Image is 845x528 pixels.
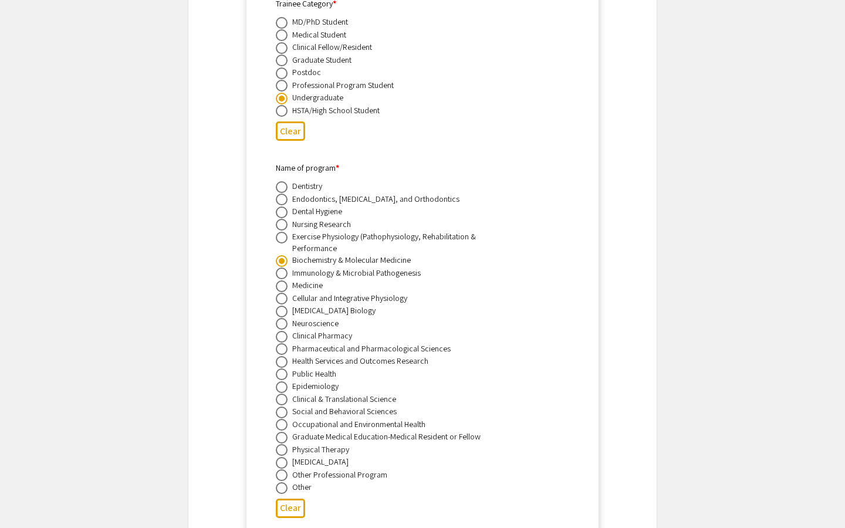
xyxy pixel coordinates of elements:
[292,418,425,430] div: Occupational and Environmental Health
[292,92,343,103] div: Undergraduate
[292,405,397,417] div: Social and Behavioral Sciences
[292,304,376,316] div: [MEDICAL_DATA] Biology
[292,355,428,367] div: Health Services and Outcomes Research
[292,104,380,116] div: HSTA/High School Student
[276,121,305,141] button: Clear
[292,481,312,493] div: Other
[292,368,336,380] div: Public Health
[292,180,322,192] div: Dentistry
[292,292,407,304] div: Cellular and Integrative Physiology
[292,380,339,392] div: Epidemiology
[292,254,411,266] div: Biochemistry & Molecular Medicine
[292,330,352,341] div: Clinical Pharmacy
[292,456,349,468] div: [MEDICAL_DATA]
[292,205,342,217] div: Dental Hygiene
[292,393,396,405] div: Clinical & Translational Science
[292,317,339,329] div: Neuroscience
[292,343,451,354] div: Pharmaceutical and Pharmacological Sciences
[292,469,387,480] div: Other Professional Program
[292,444,349,455] div: Physical Therapy
[292,41,372,53] div: Clinical Fellow/Resident
[292,29,346,40] div: Medical Student
[292,16,348,28] div: MD/PhD Student
[9,475,50,519] iframe: Chat
[292,54,351,66] div: Graduate Student
[292,231,498,254] div: Exercise Physiology (Pathophysiology, Rehabilitation & Performance
[276,499,305,518] button: Clear
[292,79,394,91] div: Professional Program Student
[292,66,321,78] div: Postdoc
[292,279,323,291] div: Medicine
[292,431,481,442] div: Graduate Medical Education-Medical Resident or Fellow
[292,193,459,205] div: Endodontics, [MEDICAL_DATA], and Orthodontics
[292,267,421,279] div: Immunology & Microbial Pathogenesis
[292,218,351,230] div: Nursing Research
[276,163,339,173] mat-label: Name of program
